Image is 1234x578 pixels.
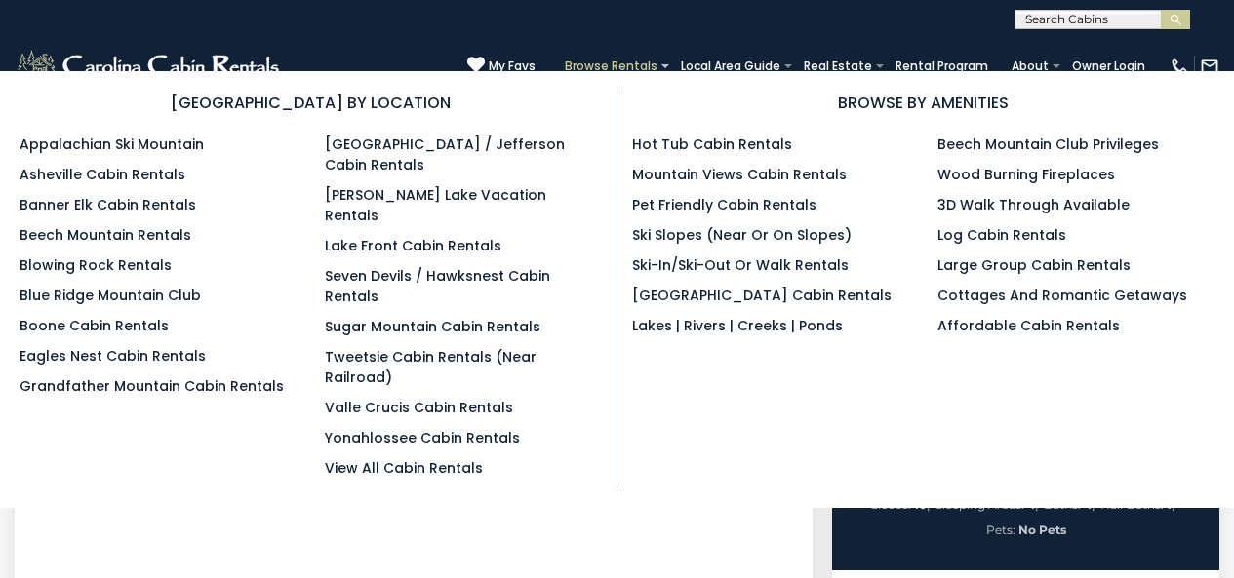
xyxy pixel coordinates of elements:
[20,165,185,184] a: Asheville Cabin Rentals
[15,47,285,86] img: White-1-2.png
[632,286,892,305] a: [GEOGRAPHIC_DATA] Cabin Rentals
[937,135,1159,154] a: Beech Mountain Club Privileges
[632,225,852,245] a: Ski Slopes (Near or On Slopes)
[1002,53,1058,80] a: About
[325,347,537,387] a: Tweetsie Cabin Rentals (Near Railroad)
[20,346,206,366] a: Eagles Nest Cabin Rentals
[1018,522,1066,537] strong: No Pets
[325,135,565,174] a: [GEOGRAPHIC_DATA] / Jefferson Cabin Rentals
[632,135,792,154] a: Hot Tub Cabin Rentals
[1062,53,1155,80] a: Owner Login
[555,53,667,80] a: Browse Rentals
[325,458,483,478] a: View All Cabin Rentals
[1200,57,1219,76] img: mail-regular-white.png
[325,317,540,336] a: Sugar Mountain Cabin Rentals
[467,56,536,76] a: My Favs
[325,428,520,447] a: Yonahlossee Cabin Rentals
[937,165,1115,184] a: Wood Burning Fireplaces
[632,255,849,275] a: Ski-in/Ski-Out or Walk Rentals
[1170,57,1189,76] img: phone-regular-white.png
[937,286,1187,305] a: Cottages and Romantic Getaways
[20,225,191,245] a: Beech Mountain Rentals
[325,266,550,306] a: Seven Devils / Hawksnest Cabin Rentals
[325,398,513,417] a: Valle Crucis Cabin Rentals
[20,195,196,214] a: Banner Elk Cabin Rentals
[489,58,536,75] span: My Favs
[20,135,204,154] a: Appalachian Ski Mountain
[794,53,882,80] a: Real Estate
[937,195,1130,214] a: 3D Walk Through Available
[20,91,602,115] h3: [GEOGRAPHIC_DATA] BY LOCATION
[671,53,790,80] a: Local Area Guide
[886,53,998,80] a: Rental Program
[20,286,201,305] a: Blue Ridge Mountain Club
[986,522,1015,537] span: Pets:
[325,185,546,225] a: [PERSON_NAME] Lake Vacation Rentals
[937,255,1131,275] a: Large Group Cabin Rentals
[632,165,847,184] a: Mountain Views Cabin Rentals
[937,225,1066,245] a: Log Cabin Rentals
[20,255,172,275] a: Blowing Rock Rentals
[632,316,843,335] a: Lakes | Rivers | Creeks | Ponds
[20,316,169,335] a: Boone Cabin Rentals
[632,91,1215,115] h3: BROWSE BY AMENITIES
[20,376,284,396] a: Grandfather Mountain Cabin Rentals
[937,316,1120,335] a: Affordable Cabin Rentals
[632,195,816,214] a: Pet Friendly Cabin Rentals
[325,236,501,255] a: Lake Front Cabin Rentals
